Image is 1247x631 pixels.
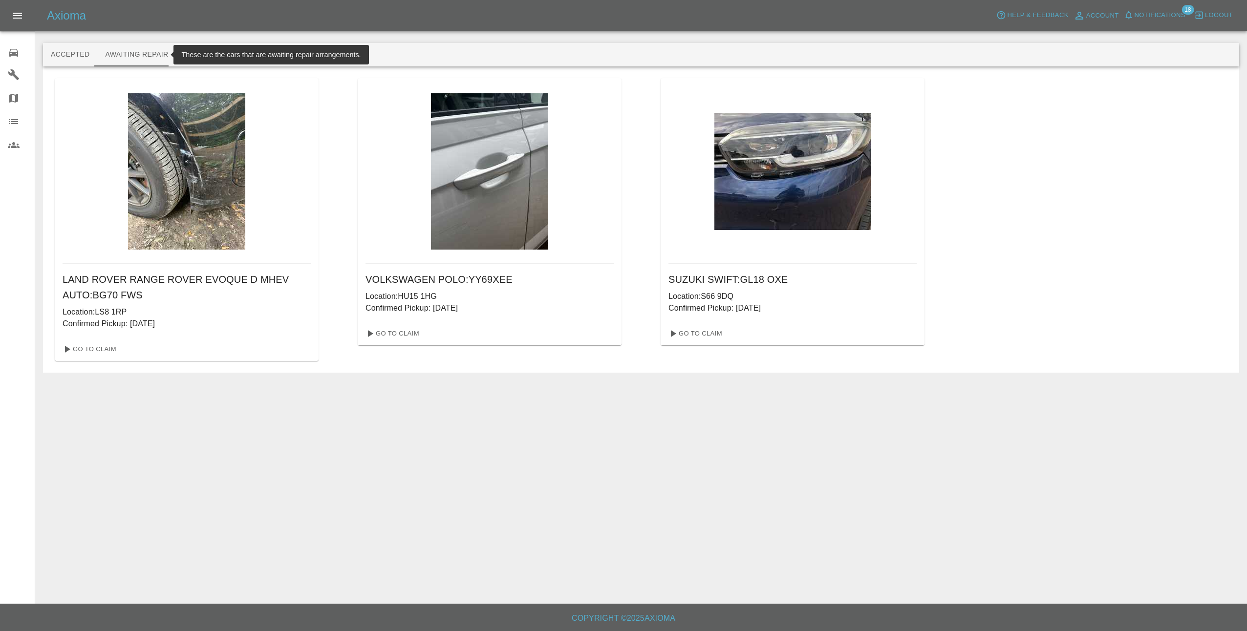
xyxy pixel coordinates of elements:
a: Go To Claim [59,341,119,357]
span: Account [1086,10,1119,21]
a: Go To Claim [665,326,725,341]
button: In Repair [176,43,228,66]
button: Paid [279,43,323,66]
p: Location: LS8 1RP [63,306,311,318]
p: Location: S66 9DQ [668,291,917,302]
a: Account [1071,8,1121,23]
a: Go To Claim [362,326,422,341]
p: Confirmed Pickup: [DATE] [63,318,311,330]
p: Location: HU15 1HG [365,291,614,302]
p: Confirmed Pickup: [DATE] [668,302,917,314]
button: Help & Feedback [994,8,1071,23]
span: Help & Feedback [1007,10,1068,21]
h6: Copyright © 2025 Axioma [8,611,1239,625]
button: Accepted [43,43,97,66]
p: Confirmed Pickup: [DATE] [365,302,614,314]
h6: SUZUKI SWIFT : GL18 OXE [668,272,917,287]
button: Logout [1192,8,1235,23]
button: Open drawer [6,4,29,27]
h5: Axioma [47,8,86,23]
button: Repaired [227,43,279,66]
h6: VOLKSWAGEN POLO : YY69XEE [365,272,614,287]
span: Notifications [1135,10,1185,21]
button: Awaiting Repair [97,43,176,66]
span: 18 [1182,5,1194,15]
span: Logout [1205,10,1233,21]
button: Notifications [1121,8,1188,23]
h6: LAND ROVER RANGE ROVER EVOQUE D MHEV AUTO : BG70 FWS [63,272,311,303]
